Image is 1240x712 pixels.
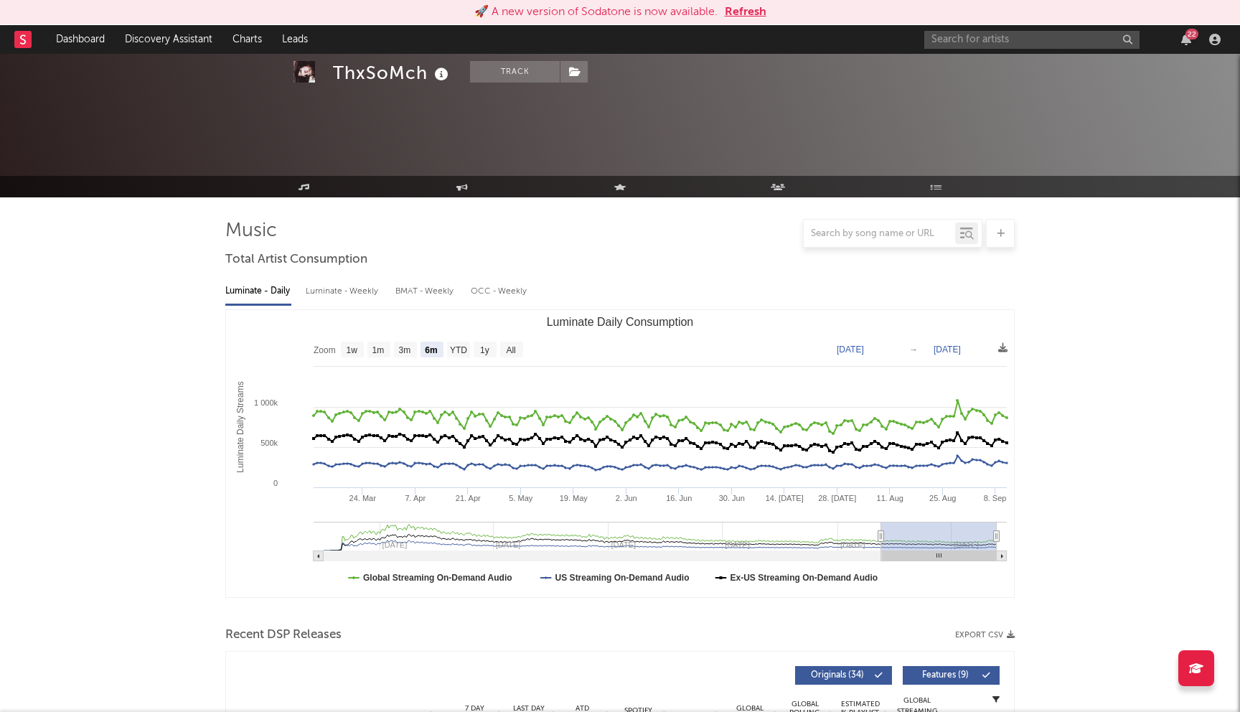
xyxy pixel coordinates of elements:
text: 11. Aug [877,494,903,502]
input: Search for artists [924,31,1140,49]
text: 16. Jun [666,494,692,502]
svg: Luminate Daily Consumption [226,310,1014,597]
text: Ex-US Streaming On-Demand Audio [731,573,878,583]
text: Zoom [314,345,336,355]
text: 3m [399,345,411,355]
text: 24. Mar [349,494,377,502]
a: Leads [272,25,318,54]
button: Export CSV [955,631,1015,640]
span: Total Artist Consumption [225,251,367,268]
div: ThxSoMch [333,61,452,85]
text: Luminate Daily Streams [235,381,245,472]
text: Global Streaming On-Demand Audio [363,573,512,583]
div: BMAT - Weekly [395,279,456,304]
text: [DATE] [837,345,864,355]
text: 5. May [509,494,533,502]
text: 2. Jun [616,494,637,502]
text: 21. Apr [456,494,481,502]
text: 28. [DATE] [818,494,856,502]
a: Discovery Assistant [115,25,222,54]
text: All [506,345,515,355]
text: Luminate Daily Consumption [547,316,694,328]
text: 1y [480,345,489,355]
text: 30. Jun [719,494,745,502]
text: [DATE] [934,345,961,355]
button: Features(9) [903,666,1000,685]
text: 25. Aug [929,494,956,502]
text: YTD [450,345,467,355]
div: OCC - Weekly [471,279,528,304]
text: 8. Sep [984,494,1007,502]
span: Features ( 9 ) [912,671,978,680]
div: 🚀 A new version of Sodatone is now available. [474,4,718,21]
text: US Streaming On-Demand Audio [555,573,690,583]
span: Recent DSP Releases [225,627,342,644]
text: 6m [425,345,437,355]
button: 22 [1181,34,1191,45]
text: 0 [273,479,278,487]
text: 14. [DATE] [766,494,804,502]
a: Charts [222,25,272,54]
text: 7. Apr [405,494,426,502]
a: Dashboard [46,25,115,54]
button: Track [470,61,560,83]
button: Originals(34) [795,666,892,685]
text: → [909,345,918,355]
text: 1w [347,345,358,355]
text: 500k [260,439,278,447]
div: 22 [1185,29,1198,39]
button: Refresh [725,4,766,21]
text: 1m [372,345,385,355]
input: Search by song name or URL [804,228,955,240]
div: Luminate - Weekly [306,279,381,304]
text: 19. May [560,494,588,502]
text: 1 000k [254,398,278,407]
div: Luminate - Daily [225,279,291,304]
span: Originals ( 34 ) [804,671,870,680]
